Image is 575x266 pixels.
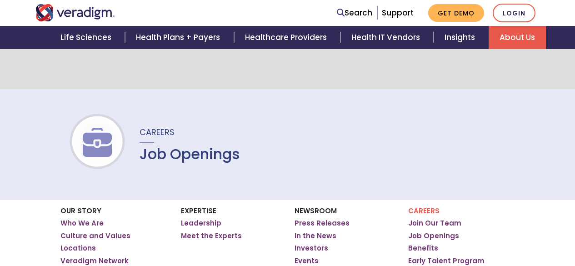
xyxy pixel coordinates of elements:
[493,4,535,22] a: Login
[140,126,175,138] span: Careers
[50,26,125,49] a: Life Sciences
[295,244,328,253] a: Investors
[295,219,350,228] a: Press Releases
[408,244,438,253] a: Benefits
[337,7,372,19] a: Search
[181,219,221,228] a: Leadership
[60,256,129,266] a: Veradigm Network
[434,26,489,49] a: Insights
[489,26,546,49] a: About Us
[35,4,115,21] img: Veradigm logo
[60,231,130,241] a: Culture and Values
[408,231,459,241] a: Job Openings
[340,26,434,49] a: Health IT Vendors
[408,219,461,228] a: Join Our Team
[60,219,104,228] a: Who We Are
[140,146,240,163] h1: Job Openings
[234,26,340,49] a: Healthcare Providers
[382,7,414,18] a: Support
[428,4,484,22] a: Get Demo
[60,244,96,253] a: Locations
[181,231,242,241] a: Meet the Experts
[295,231,336,241] a: In the News
[295,256,319,266] a: Events
[408,256,485,266] a: Early Talent Program
[125,26,234,49] a: Health Plans + Payers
